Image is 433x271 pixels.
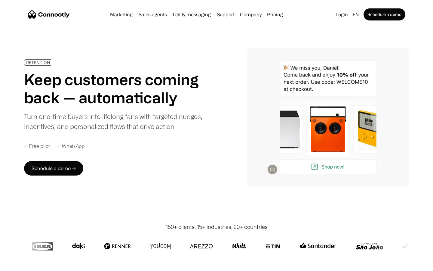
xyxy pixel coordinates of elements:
[57,143,85,149] div: ✓ WhatsApp
[24,111,207,131] div: Turn one-time buyers into lifelong fans with targeted nudges, incentives, and personalized flows ...
[350,10,362,19] div: en
[12,260,36,269] ul: Language list
[333,10,350,19] a: Login
[238,10,263,19] div: Company
[108,12,135,17] a: Marketing
[353,10,359,19] div: en
[265,12,285,17] a: Pricing
[214,12,237,17] a: Support
[28,10,70,19] a: home
[166,223,268,231] div: 150+ clients, 15+ industries, 20+ countries
[26,60,50,65] div: RETENTION
[6,260,36,269] aside: Language selected: English
[24,70,207,107] h1: Keep customers coming back — automatically
[240,10,262,19] div: Company
[136,12,169,17] a: Sales agents
[364,8,405,20] a: Schedule a demo
[24,161,83,176] a: Schedule a demo →
[170,12,213,17] a: Utility messaging
[24,143,50,149] div: ✓ Free pilot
